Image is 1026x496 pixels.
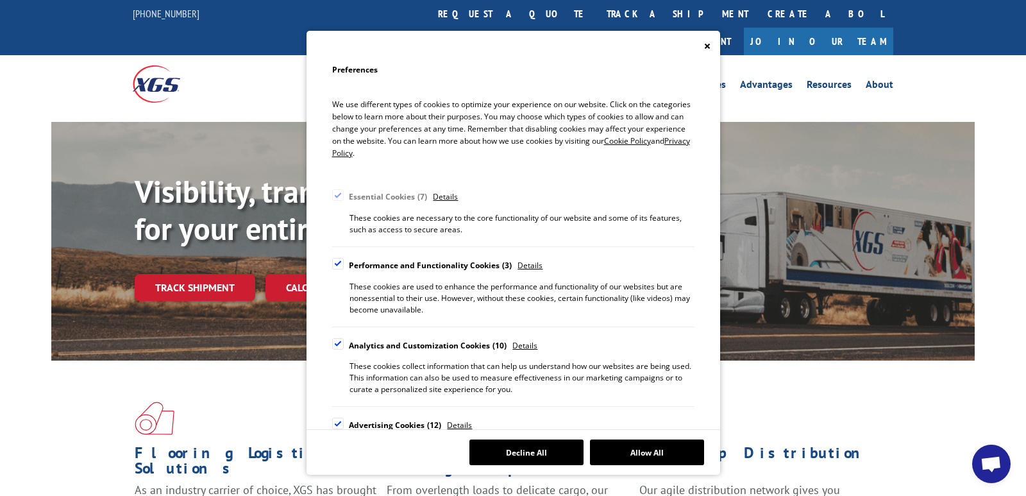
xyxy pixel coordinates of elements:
[332,98,694,159] p: We use different types of cookies to optimize your experience on our website. Click on the catego...
[972,445,1011,483] div: Open chat
[349,281,694,316] div: These cookies are used to enhance the performance and functionality of our websites but are nones...
[447,418,472,433] span: Details
[517,258,542,273] span: Details
[332,135,690,158] span: Privacy Policy
[349,189,428,205] div: Essential Cookies
[512,338,537,354] span: Details
[417,189,427,205] div: 7
[307,31,720,475] div: Cookie Consent Preferences
[349,361,694,395] div: These cookies collect information that can help us understand how our websites are being used. Th...
[502,258,512,273] div: 3
[492,338,507,354] div: 10
[604,135,651,146] span: Cookie Policy
[433,189,458,205] span: Details
[349,338,507,354] div: Analytics and Customization Cookies
[427,418,441,433] div: 12
[349,258,512,273] div: Performance and Functionality Cookies
[469,440,584,465] button: Decline All
[349,212,694,235] div: These cookies are necessary to the core functionality of our website and some of its features, su...
[704,40,711,52] button: Close
[590,440,704,465] button: Allow All
[332,62,694,85] h2: Preferences
[349,418,442,433] div: Advertising Cookies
